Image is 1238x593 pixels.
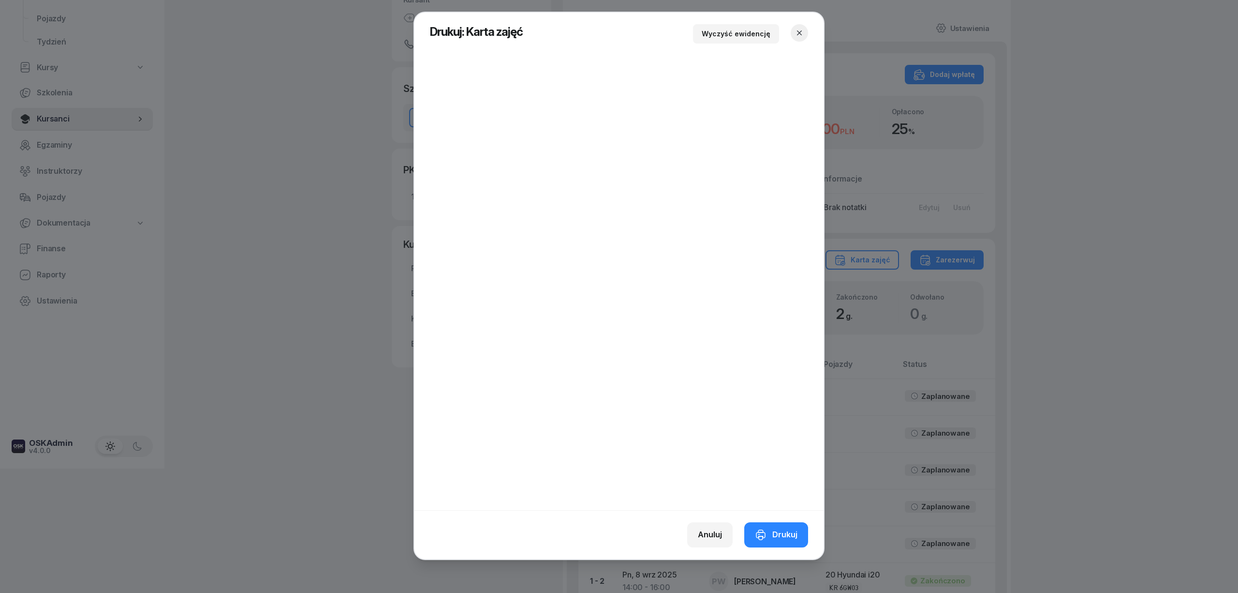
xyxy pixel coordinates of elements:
span: Drukuj: Karta zajęć [430,25,523,39]
button: Wyczyść ewidencję [693,24,779,44]
div: Drukuj [755,529,797,541]
div: Wyczyść ewidencję [702,28,770,40]
button: Anuluj [687,522,733,547]
div: Anuluj [698,529,722,541]
button: Drukuj [744,522,808,547]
